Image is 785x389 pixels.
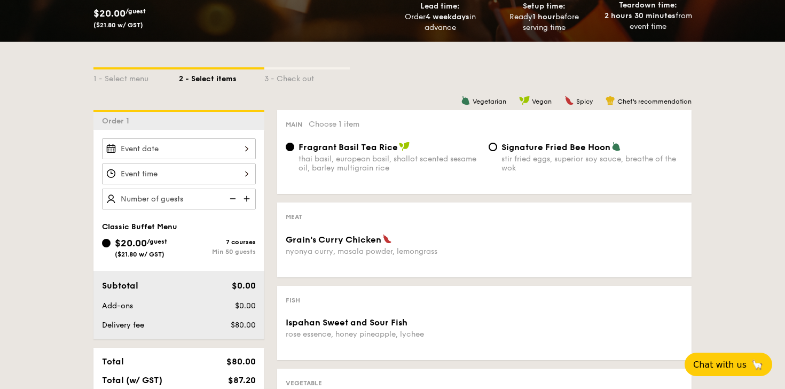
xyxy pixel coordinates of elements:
[264,69,350,84] div: 3 - Check out
[392,12,488,33] div: Order in advance
[231,321,256,330] span: $80.00
[685,353,772,376] button: Chat with us🦙
[619,1,677,10] span: Teardown time:
[576,98,593,105] span: Spicy
[382,234,392,244] img: icon-spicy.37a8142b.svg
[93,69,179,84] div: 1 - Select menu
[600,11,696,32] div: from event time
[93,21,143,29] span: ($21.80 w/ GST)
[93,7,125,19] span: $20.00
[102,138,256,159] input: Event date
[473,98,506,105] span: Vegetarian
[564,96,574,105] img: icon-spicy.37a8142b.svg
[286,330,480,339] div: rose essence, honey pineapple, lychee
[286,379,322,387] span: Vegetable
[179,248,256,255] div: Min 50 guests
[751,359,764,371] span: 🦙
[501,154,683,173] div: stir fried eggs, superior soy sauce, breathe of the wok
[532,12,555,21] strong: 1 hour
[115,251,164,258] span: ($21.80 w/ GST)
[102,164,256,184] input: Event time
[605,11,676,20] strong: 2 hours 30 minutes
[286,235,381,245] span: Grain's Curry Chicken
[102,321,144,330] span: Delivery fee
[523,2,566,11] span: Setup time:
[399,142,410,151] img: icon-vegan.f8ff3823.svg
[299,142,398,152] span: Fragrant Basil Tea Rice
[426,12,469,21] strong: 4 weekdays
[489,143,497,151] input: Signature Fried Bee Hoonstir fried eggs, superior soy sauce, breathe of the wok
[235,301,256,310] span: $0.00
[125,7,146,15] span: /guest
[420,2,460,11] span: Lead time:
[299,154,480,173] div: thai basil, european basil, shallot scented sesame oil, barley multigrain rice
[102,239,111,247] input: $20.00/guest($21.80 w/ GST)7 coursesMin 50 guests
[461,96,470,105] img: icon-vegetarian.fe4039eb.svg
[519,96,530,105] img: icon-vegan.f8ff3823.svg
[606,96,615,105] img: icon-chef-hat.a58ddaea.svg
[286,297,300,304] span: Fish
[179,69,264,84] div: 2 - Select items
[617,98,692,105] span: Chef's recommendation
[102,116,134,126] span: Order 1
[309,120,359,129] span: Choose 1 item
[102,222,177,231] span: Classic Buffet Menu
[179,238,256,246] div: 7 courses
[240,189,256,209] img: icon-add.58712e84.svg
[228,375,256,385] span: $87.20
[693,360,747,370] span: Chat with us
[226,356,256,367] span: $80.00
[286,317,407,328] span: Ispahan Sweet and Sour Fish
[102,375,162,385] span: Total (w/ GST)
[501,142,610,152] span: Signature Fried Bee Hoon
[532,98,552,105] span: Vegan
[102,189,256,209] input: Number of guests
[102,281,138,291] span: Subtotal
[102,301,133,310] span: Add-ons
[286,143,294,151] input: Fragrant Basil Tea Ricethai basil, european basil, shallot scented sesame oil, barley multigrain ...
[286,213,302,221] span: Meat
[611,142,621,151] img: icon-vegetarian.fe4039eb.svg
[286,247,480,256] div: nyonya curry, masala powder, lemongrass
[147,238,167,245] span: /guest
[232,281,256,291] span: $0.00
[115,237,147,249] span: $20.00
[102,356,124,367] span: Total
[286,121,302,128] span: Main
[497,12,592,33] div: Ready before serving time
[224,189,240,209] img: icon-reduce.1d2dbef1.svg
